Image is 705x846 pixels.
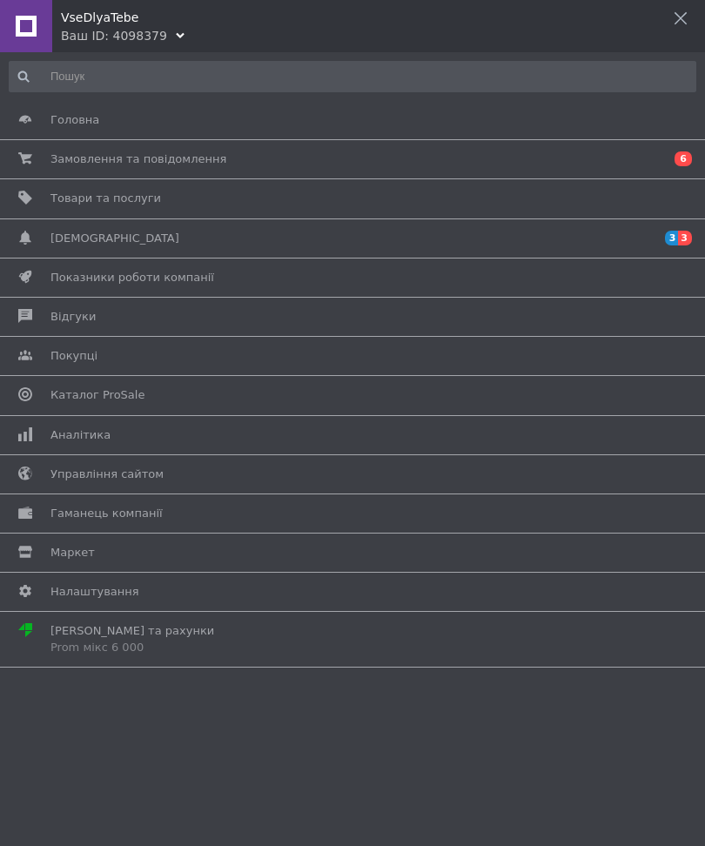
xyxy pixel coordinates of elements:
[678,231,692,245] span: 3
[50,545,95,561] span: Маркет
[675,151,692,166] span: 6
[50,112,99,128] span: Головна
[665,231,679,245] span: 3
[50,584,139,600] span: Налаштування
[50,640,214,655] div: Prom мікс 6 000
[9,61,696,92] input: Пошук
[50,623,214,655] span: [PERSON_NAME] та рахунки
[50,270,214,285] span: Показники роботи компанії
[50,191,161,206] span: Товари та послуги
[61,27,167,44] div: Ваш ID: 4098379
[50,387,144,403] span: Каталог ProSale
[50,348,97,364] span: Покупці
[50,231,179,246] span: [DEMOGRAPHIC_DATA]
[50,309,96,325] span: Відгуки
[50,467,164,482] span: Управління сайтом
[50,427,111,443] span: Аналітика
[50,506,163,521] span: Гаманець компанії
[50,151,226,167] span: Замовлення та повідомлення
